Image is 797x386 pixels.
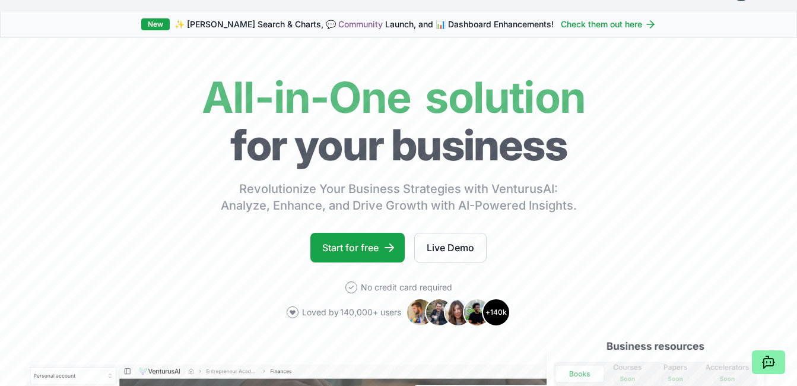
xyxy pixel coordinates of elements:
a: Start for free [310,233,405,262]
img: Avatar 3 [444,298,472,327]
img: Avatar 1 [406,298,434,327]
img: Avatar 2 [425,298,453,327]
div: New [141,18,170,30]
span: ✨ [PERSON_NAME] Search & Charts, 💬 Launch, and 📊 Dashboard Enhancements! [174,18,554,30]
a: Live Demo [414,233,487,262]
a: Community [338,19,383,29]
img: Avatar 4 [463,298,491,327]
a: Check them out here [561,18,656,30]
